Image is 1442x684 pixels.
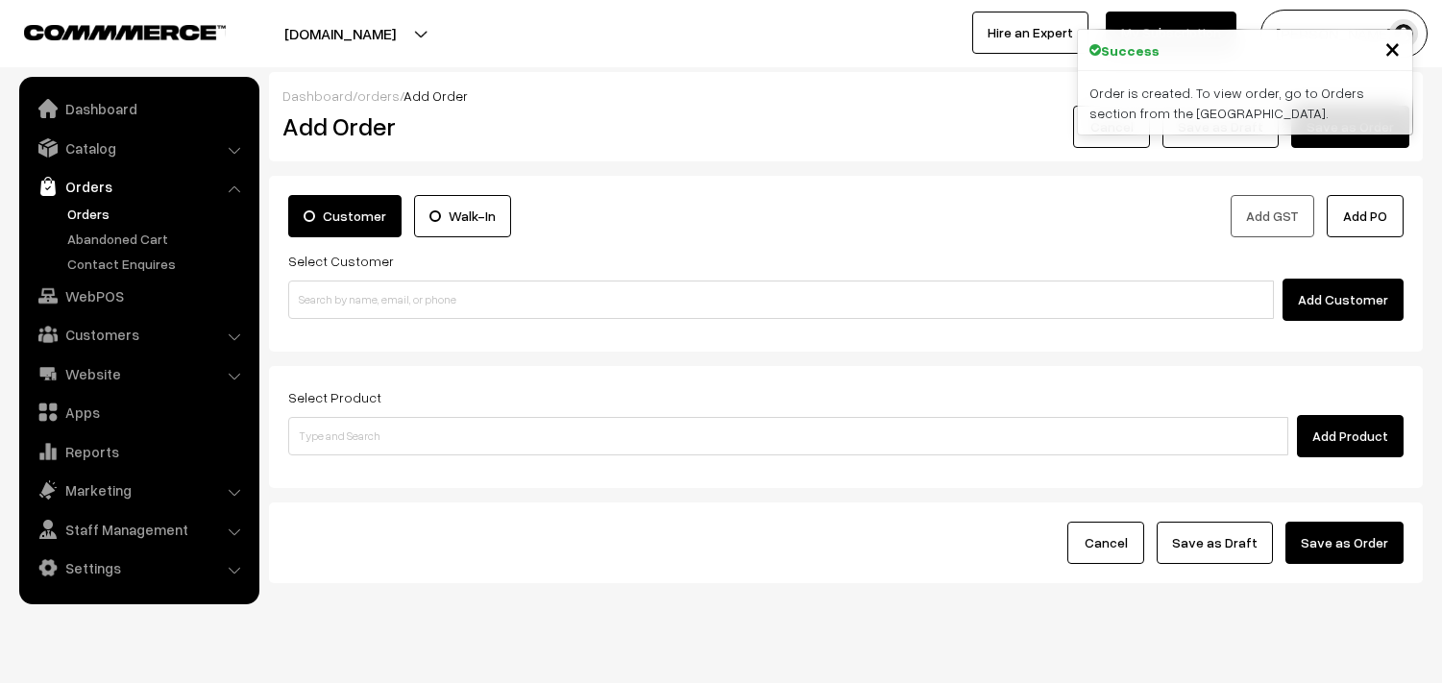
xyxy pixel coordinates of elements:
[24,550,253,585] a: Settings
[288,281,1274,319] input: Search by name, email, or phone
[1384,30,1401,65] span: ×
[24,512,253,547] a: Staff Management
[24,169,253,204] a: Orders
[1389,19,1418,48] img: user
[1157,522,1273,564] button: Save as Draft
[24,317,253,352] a: Customers
[972,12,1088,54] a: Hire an Expert
[24,25,226,39] img: COMMMERCE
[282,87,353,104] a: Dashboard
[24,131,253,165] a: Catalog
[62,204,253,224] a: Orders
[1384,34,1401,62] button: Close
[288,195,402,237] label: Customer
[24,434,253,469] a: Reports
[24,19,192,42] a: COMMMERCE
[24,395,253,429] a: Apps
[288,387,381,407] label: Select Product
[1067,522,1144,564] button: Cancel
[1073,106,1150,148] button: Cancel
[24,473,253,507] a: Marketing
[1327,195,1404,237] button: Add PO
[1101,40,1160,61] strong: Success
[24,279,253,313] a: WebPOS
[282,85,1409,106] div: / /
[24,91,253,126] a: Dashboard
[62,229,253,249] a: Abandoned Cart
[403,87,468,104] span: Add Order
[414,195,511,237] label: Walk-In
[217,10,463,58] button: [DOMAIN_NAME]
[1283,279,1404,321] button: Add Customer
[1078,71,1412,134] div: Order is created. To view order, go to Orders section from the [GEOGRAPHIC_DATA].
[288,417,1288,455] input: Type and Search
[1285,522,1404,564] button: Save as Order
[1297,415,1404,457] button: Add Product
[62,254,253,274] a: Contact Enquires
[357,87,400,104] a: orders
[288,251,394,271] label: Select Customer
[1260,10,1428,58] button: [PERSON_NAME] s…
[1231,195,1314,237] button: Add GST
[1106,12,1236,54] a: My Subscription
[282,111,639,141] h2: Add Order
[24,356,253,391] a: Website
